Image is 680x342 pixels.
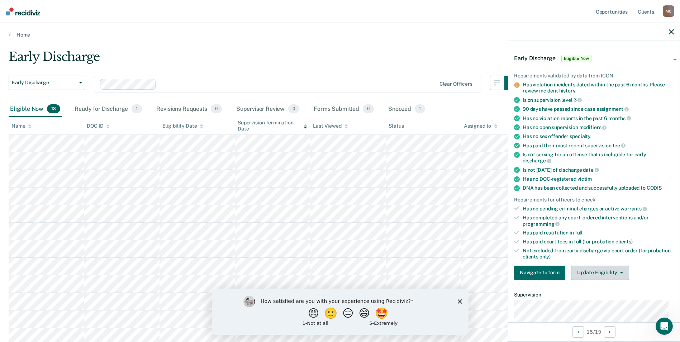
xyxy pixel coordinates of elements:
[575,230,582,236] span: full
[608,115,631,121] span: months
[613,143,626,148] span: fee
[9,49,519,70] div: Early Discharge
[212,289,469,335] iframe: Survey by Kim from Recidiviz
[647,185,662,191] span: CODIS
[12,80,76,86] span: Early Discharge
[561,55,592,62] span: Eligible Now
[155,101,223,117] div: Revisions Requests
[577,176,592,182] span: victim
[523,133,674,139] div: Has no sex offender
[464,123,498,129] div: Assigned to
[6,8,40,15] img: Recidiviz
[514,55,556,62] span: Early Discharge
[514,197,674,203] div: Requirements for officers to check
[596,106,629,112] span: assignment
[508,47,680,70] div: Early DischargeEligible Now
[47,104,60,114] span: 18
[508,322,680,341] div: 15 / 19
[312,101,375,117] div: Forms Submitted
[615,239,633,244] span: clients)
[387,101,427,117] div: Snoozed
[523,82,674,94] div: Has violation incidents dated within the past 6 months. Please review incident history.
[571,266,629,280] button: Update Eligibility
[523,176,674,182] div: Has no DOC-registered
[574,97,582,103] span: 3
[523,97,674,103] div: Is on supervision level
[523,106,674,112] div: 90 days have passed since case
[87,123,110,129] div: DOC ID
[604,326,615,338] button: Next Opportunity
[579,124,607,130] span: modifiers
[523,167,674,173] div: Is not [DATE] of discharge
[523,115,674,122] div: Has no violation reports in the past 6
[514,73,674,79] div: Requirements validated by data from ICON
[523,205,674,212] div: Has no pending criminal charges or active
[656,318,673,335] iframe: Intercom live chat
[415,104,425,114] span: 1
[235,101,301,117] div: Supervisor Review
[162,123,204,129] div: Eligibility Date
[363,104,374,114] span: 0
[389,123,404,129] div: Status
[211,104,222,114] span: 0
[523,221,560,227] span: programming
[514,266,565,280] button: Navigate to form
[238,120,307,132] div: Supervision Termination Date
[663,5,674,17] div: M C
[9,32,671,38] a: Home
[73,101,143,117] div: Ready for Discharge
[523,248,674,260] div: Not excluded from early discharge via court order (for probation clients
[313,123,348,129] div: Last Viewed
[570,133,591,139] span: specialty
[523,152,674,164] div: Is not serving for an offense that is ineligible for early
[523,158,551,163] span: discharge
[583,167,599,173] span: date
[9,101,62,117] div: Eligible Now
[132,104,142,114] span: 1
[539,254,551,260] span: only)
[620,206,647,212] span: warrants
[11,123,32,129] div: Name
[523,230,674,236] div: Has paid restitution in
[523,124,674,130] div: Has no open supervision
[523,142,674,149] div: Has paid their most recent supervision
[288,104,299,114] span: 0
[572,326,584,338] button: Previous Opportunity
[523,185,674,191] div: DNA has been collected and successfully uploaded to
[523,239,674,245] div: Has paid court fees in full (for probation
[439,81,472,87] div: Clear officers
[523,215,674,227] div: Has completed any court-ordered interventions and/or
[514,266,568,280] a: Navigate to form
[514,292,674,298] dt: Supervision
